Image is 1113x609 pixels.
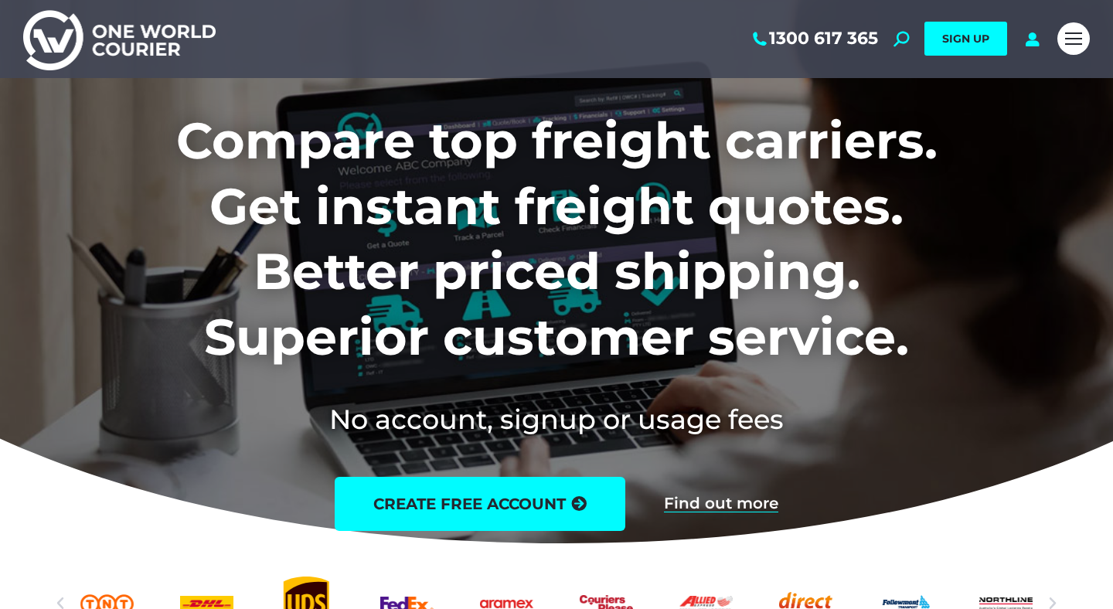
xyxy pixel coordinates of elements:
[335,477,625,531] a: create free account
[924,22,1007,56] a: SIGN UP
[74,108,1040,369] h1: Compare top freight carriers. Get instant freight quotes. Better priced shipping. Superior custom...
[942,32,989,46] span: SIGN UP
[74,400,1040,438] h2: No account, signup or usage fees
[23,8,216,70] img: One World Courier
[750,29,878,49] a: 1300 617 365
[664,495,778,512] a: Find out more
[1057,22,1090,55] a: Mobile menu icon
